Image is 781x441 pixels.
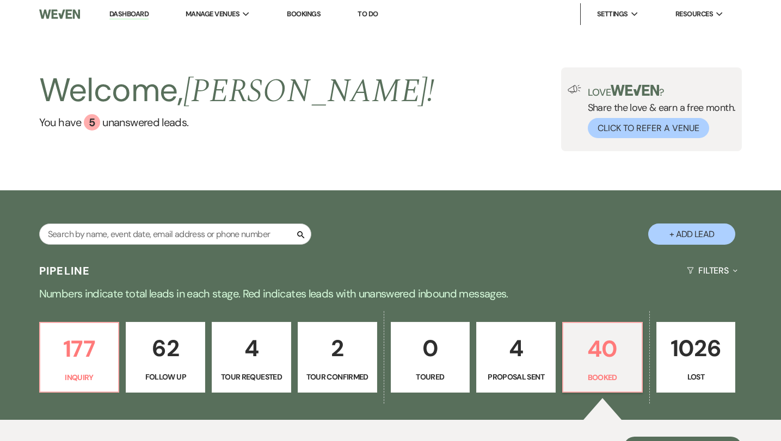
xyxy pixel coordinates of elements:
a: 62Follow Up [126,322,205,393]
a: You have 5 unanswered leads. [39,114,435,131]
span: Resources [675,9,713,20]
p: 40 [570,331,635,367]
h3: Pipeline [39,263,90,278]
input: Search by name, event date, email address or phone number [39,223,311,245]
img: Weven Logo [39,3,80,26]
p: Tour Requested [219,371,284,383]
img: loud-speaker-illustration.svg [568,85,581,94]
a: Bookings [287,9,321,18]
div: Share the love & earn a free month. [581,85,736,138]
span: Settings [597,9,628,20]
p: 1026 [663,330,729,367]
div: 5 [84,114,100,131]
p: Love ? [588,85,736,97]
button: + Add Lead [648,223,735,245]
p: 177 [47,331,112,367]
p: Tour Confirmed [305,371,370,383]
p: 0 [398,330,463,367]
a: 40Booked [562,322,643,393]
a: Dashboard [109,9,149,20]
p: Follow Up [133,371,198,383]
span: Manage Venues [186,9,239,20]
p: Toured [398,371,463,383]
p: Lost [663,371,729,383]
button: Click to Refer a Venue [588,118,709,138]
a: 1026Lost [656,322,736,393]
p: 4 [483,330,549,367]
p: Inquiry [47,371,112,383]
span: [PERSON_NAME] ! [183,66,435,116]
a: 0Toured [391,322,470,393]
a: 2Tour Confirmed [298,322,377,393]
p: 62 [133,330,198,367]
a: 4Proposal Sent [476,322,556,393]
p: Booked [570,371,635,383]
p: Proposal Sent [483,371,549,383]
a: 177Inquiry [39,322,120,393]
a: 4Tour Requested [212,322,291,393]
img: weven-logo-green.svg [611,85,659,96]
p: 4 [219,330,284,367]
h2: Welcome, [39,67,435,114]
p: 2 [305,330,370,367]
button: Filters [682,256,742,285]
a: To Do [358,9,378,18]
